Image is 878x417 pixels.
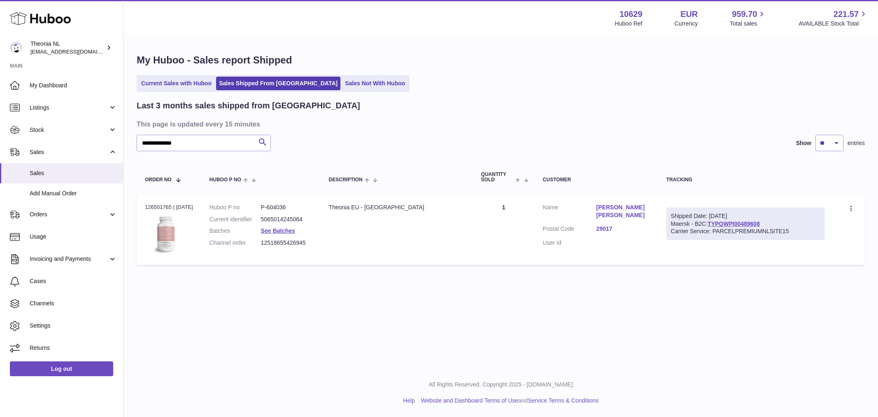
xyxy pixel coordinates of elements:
[130,381,871,389] p: All Rights Reserved. Copyright 2025 - [DOMAIN_NAME]
[10,361,113,376] a: Log out
[145,204,193,211] div: 126501765 | [DATE]
[342,77,408,90] a: Sales Not With Huboo
[732,9,757,20] span: 959.70
[216,77,340,90] a: Sales Shipped From [GEOGRAPHIC_DATA]
[210,239,261,247] dt: Channel order
[799,20,868,28] span: AVAILABLE Stock Total
[210,177,241,183] span: Huboo P no
[30,211,108,218] span: Orders
[403,397,415,404] a: Help
[210,216,261,223] dt: Current identifier
[730,9,766,28] a: 959.70 Total sales
[137,119,863,129] h3: This page is updated every 15 minutes
[796,139,811,147] label: Show
[596,225,650,233] a: 29017
[671,212,820,220] div: Shipped Date: [DATE]
[596,204,650,219] a: [PERSON_NAME] [PERSON_NAME]
[30,190,117,197] span: Add Manual Order
[30,344,117,352] span: Returns
[30,48,121,55] span: [EMAIL_ADDRESS][DOMAIN_NAME]
[418,397,599,405] li: and
[145,177,172,183] span: Order No
[261,216,312,223] dd: 5065014245064
[848,139,865,147] span: entries
[261,227,295,234] a: See Batches
[543,239,596,247] dt: User Id
[543,225,596,235] dt: Postal Code
[210,227,261,235] dt: Batches
[543,177,650,183] div: Customer
[473,195,535,265] td: 1
[30,40,105,56] div: Theonia NL
[30,255,108,263] span: Invoicing and Payments
[834,9,859,20] span: 221.57
[619,9,643,20] strong: 10629
[30,148,108,156] span: Sales
[138,77,214,90] a: Current Sales with Huboo
[799,9,868,28] a: 221.57 AVAILABLE Stock Total
[615,20,643,28] div: Huboo Ref
[30,104,108,112] span: Listings
[708,220,760,227] a: TYPQWPI00489608
[730,20,766,28] span: Total sales
[671,227,820,235] div: Carrier Service: PARCELPREMIUMNLSITE15
[329,204,465,211] div: Theonia EU - [GEOGRAPHIC_DATA]
[481,172,514,183] span: Quantity Sold
[145,213,186,255] img: 106291725893222.jpg
[329,177,363,183] span: Description
[30,300,117,307] span: Channels
[543,204,596,221] dt: Name
[30,233,117,241] span: Usage
[137,100,360,111] h2: Last 3 months sales shipped from [GEOGRAPHIC_DATA]
[666,177,825,183] div: Tracking
[30,322,117,330] span: Settings
[261,204,312,211] dd: P-604036
[10,42,22,54] img: info@wholesomegoods.eu
[30,169,117,177] span: Sales
[30,82,117,89] span: My Dashboard
[675,20,698,28] div: Currency
[680,9,698,20] strong: EUR
[528,397,599,404] a: Service Terms & Conditions
[30,277,117,285] span: Cases
[210,204,261,211] dt: Huboo P no
[421,397,518,404] a: Website and Dashboard Terms of Use
[261,239,312,247] dd: 12518655426945
[30,126,108,134] span: Stock
[137,54,865,67] h1: My Huboo - Sales report Shipped
[666,208,825,240] div: Maersk - B2C:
